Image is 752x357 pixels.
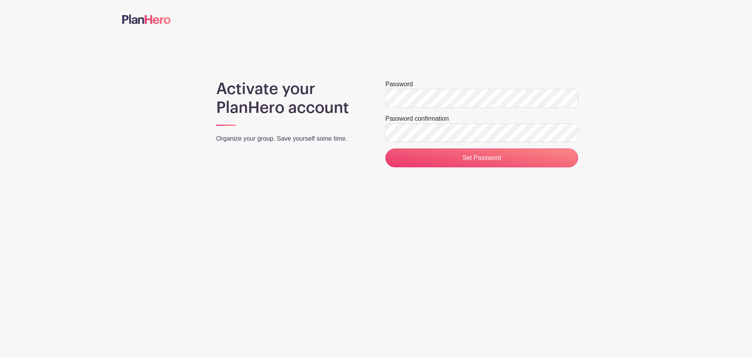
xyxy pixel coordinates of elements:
h1: Activate your PlanHero account [216,80,367,117]
img: logo-507f7623f17ff9eddc593b1ce0a138ce2505c220e1c5a4e2b4648c50719b7d32.svg [122,14,171,24]
p: Organize your group. Save yourself some time. [216,134,367,143]
input: Set Password [385,149,578,167]
label: Password [385,80,413,89]
label: Password confirmation [385,114,449,123]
